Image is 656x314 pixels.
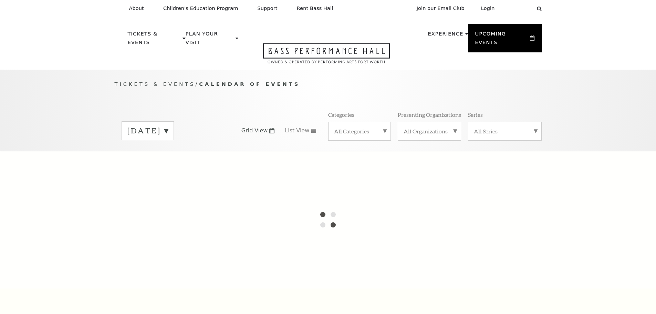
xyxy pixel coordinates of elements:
[241,127,268,134] span: Grid View
[404,128,455,135] label: All Organizations
[128,30,181,51] p: Tickets & Events
[163,6,238,11] p: Children's Education Program
[328,111,354,118] p: Categories
[468,111,483,118] p: Series
[115,81,196,87] span: Tickets & Events
[506,5,530,12] select: Select:
[475,30,529,51] p: Upcoming Events
[285,127,309,134] span: List View
[186,30,234,51] p: Plan Your Visit
[297,6,333,11] p: Rent Bass Hall
[334,128,385,135] label: All Categories
[127,125,168,136] label: [DATE]
[428,30,463,42] p: Experience
[129,6,144,11] p: About
[474,128,536,135] label: All Series
[398,111,461,118] p: Presenting Organizations
[199,81,300,87] span: Calendar of Events
[258,6,278,11] p: Support
[115,80,542,89] p: /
